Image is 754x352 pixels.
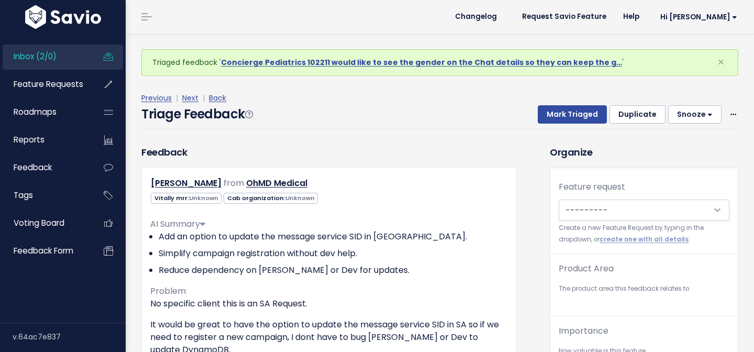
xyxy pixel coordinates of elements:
[3,72,87,96] a: Feature Requests
[14,79,83,90] span: Feature Requests
[141,93,172,103] a: Previous
[600,235,689,244] a: create one with all details
[150,218,205,230] span: AI Summary
[3,100,87,124] a: Roadmaps
[150,285,186,297] span: Problem
[13,323,126,350] div: v.64ac7e837
[3,239,87,263] a: Feedback form
[151,177,221,189] a: [PERSON_NAME]
[14,106,57,117] span: Roadmaps
[23,5,104,29] img: logo-white.9d6f32f41409.svg
[14,162,52,173] span: Feedback
[150,298,508,310] p: No specific client this is an SA Request.
[648,9,746,25] a: Hi [PERSON_NAME]
[224,193,318,204] span: Cab organization:
[3,183,87,207] a: Tags
[151,193,221,204] span: Vitally mrr:
[209,93,226,103] a: Back
[538,105,607,124] button: Mark Triaged
[201,93,207,103] span: |
[141,105,252,124] h4: Triage Feedback
[246,177,307,189] a: OhMD Medical
[455,13,497,20] span: Changelog
[717,53,725,71] span: ×
[182,93,198,103] a: Next
[609,105,666,124] button: Duplicate
[174,93,180,103] span: |
[550,145,738,159] h3: Organize
[159,247,508,260] li: Simplify campaign registration without dev help.
[3,45,87,69] a: Inbox (2/0)
[14,245,73,256] span: Feedback form
[707,50,735,75] button: Close
[14,134,45,145] span: Reports
[3,156,87,180] a: Feedback
[14,51,57,62] span: Inbox (2/0)
[559,223,729,245] small: Create a new Feature Request by typing in the dropdown, or .
[559,262,614,275] label: Product Area
[514,9,615,25] a: Request Savio Feature
[14,190,33,201] span: Tags
[660,13,737,21] span: Hi [PERSON_NAME]
[559,181,625,193] label: Feature request
[559,325,608,337] label: Importance
[668,105,722,124] button: Snooze
[221,57,622,68] a: Concierge Pediatrics 102211 would like to see the gender on the Chat details so they can keep the g…
[224,177,244,189] span: from
[159,230,508,243] li: Add an option to update the message service SID in [GEOGRAPHIC_DATA].
[189,194,218,202] span: Unknown
[559,283,729,294] small: The product area this feedback relates to
[14,217,64,228] span: Voting Board
[615,9,648,25] a: Help
[141,145,187,159] h3: Feedback
[285,194,315,202] span: Unknown
[3,211,87,235] a: Voting Board
[3,128,87,152] a: Reports
[141,49,738,76] div: Triaged feedback ' '
[159,264,508,277] li: Reduce dependency on [PERSON_NAME] or Dev for updates.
